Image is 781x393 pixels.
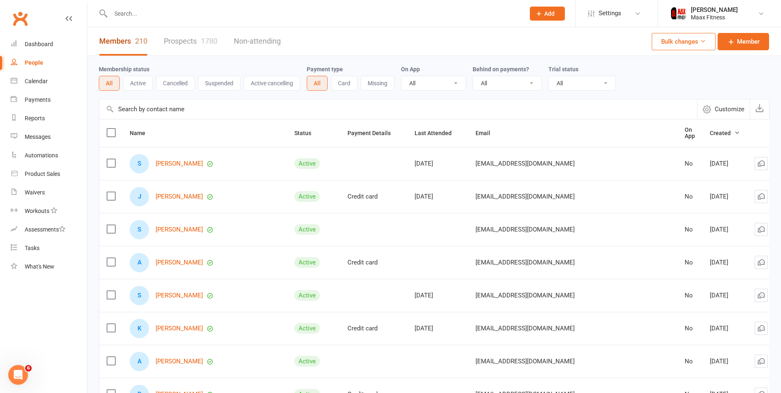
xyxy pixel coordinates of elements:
div: Jason [130,187,149,206]
a: [PERSON_NAME] [156,160,203,167]
div: [DATE] [415,160,461,167]
div: No [685,259,695,266]
a: [PERSON_NAME] [156,226,203,233]
div: [DATE] [415,325,461,332]
label: Behind on payments? [473,66,529,73]
div: Dashboard [25,41,53,47]
a: Messages [11,128,87,146]
div: No [685,226,695,233]
a: Calendar [11,72,87,91]
button: Active cancelling [244,76,300,91]
a: Automations [11,146,87,165]
button: Card [331,76,357,91]
input: Search... [108,8,519,19]
div: Messages [25,133,51,140]
div: 210 [135,37,147,45]
span: [EMAIL_ADDRESS][DOMAIN_NAME] [476,255,575,270]
div: [DATE] [710,325,740,332]
div: [DATE] [710,226,740,233]
span: Email [476,130,499,136]
span: [EMAIL_ADDRESS][DOMAIN_NAME] [476,320,575,336]
div: Active [294,323,320,334]
a: Payments [11,91,87,109]
div: Stacy [130,286,149,305]
div: Active [294,356,320,367]
button: Add [530,7,565,21]
span: Status [294,130,320,136]
span: Payment Details [347,130,400,136]
div: Payments [25,96,51,103]
button: Created [710,128,740,138]
div: Calendar [25,78,48,84]
img: thumb_image1759205071.png [670,5,687,22]
div: [DATE] [710,160,740,167]
span: Created [710,130,740,136]
div: Senai [130,220,149,239]
div: [DATE] [710,358,740,365]
a: Reports [11,109,87,128]
div: Amy [130,253,149,272]
iframe: Intercom live chat [8,365,28,385]
div: [PERSON_NAME] [691,6,738,14]
div: [DATE] [415,292,461,299]
div: Active [294,191,320,202]
a: [PERSON_NAME] [156,193,203,200]
div: Credit card [347,259,400,266]
div: Active [294,158,320,169]
div: Waivers [25,189,45,196]
div: Andrew [130,352,149,371]
span: [EMAIL_ADDRESS][DOMAIN_NAME] [476,189,575,204]
div: What's New [25,263,54,270]
a: Tasks [11,239,87,257]
label: Payment type [307,66,343,73]
button: Customize [697,99,750,119]
div: No [685,160,695,167]
a: Workouts [11,202,87,220]
div: Maax Fitness [691,14,738,21]
span: Customize [715,104,744,114]
span: [EMAIL_ADDRESS][DOMAIN_NAME] [476,156,575,171]
span: Add [544,10,555,17]
a: What's New [11,257,87,276]
a: [PERSON_NAME] [156,259,203,266]
div: Workouts [25,208,49,214]
span: [EMAIL_ADDRESS][DOMAIN_NAME] [476,288,575,303]
span: [EMAIL_ADDRESS][DOMAIN_NAME] [476,353,575,369]
button: Last Attended [415,128,461,138]
a: Non-attending [234,27,281,56]
div: [DATE] [710,259,740,266]
button: Cancelled [156,76,195,91]
button: Email [476,128,499,138]
a: Product Sales [11,165,87,183]
a: [PERSON_NAME] [156,358,203,365]
label: Trial status [548,66,578,73]
div: Karla [130,319,149,338]
label: Membership status [99,66,149,73]
a: Assessments [11,220,87,239]
span: [EMAIL_ADDRESS][DOMAIN_NAME] [476,222,575,237]
button: Suspended [198,76,240,91]
div: Product Sales [25,171,60,177]
div: No [685,325,695,332]
span: Last Attended [415,130,461,136]
button: Status [294,128,320,138]
div: No [685,358,695,365]
div: Active [294,257,320,268]
div: [DATE] [415,193,461,200]
div: 1780 [201,37,217,45]
div: People [25,59,43,66]
label: On App [401,66,420,73]
a: People [11,54,87,72]
input: Search by contact name [99,99,697,119]
button: Missing [361,76,394,91]
a: Clubworx [10,8,30,29]
div: Assessments [25,226,65,233]
span: Settings [599,4,621,23]
a: [PERSON_NAME] [156,292,203,299]
a: Waivers [11,183,87,202]
div: Tasks [25,245,40,251]
div: Active [294,224,320,235]
div: No [685,193,695,200]
button: All [307,76,328,91]
a: Prospects1780 [164,27,217,56]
